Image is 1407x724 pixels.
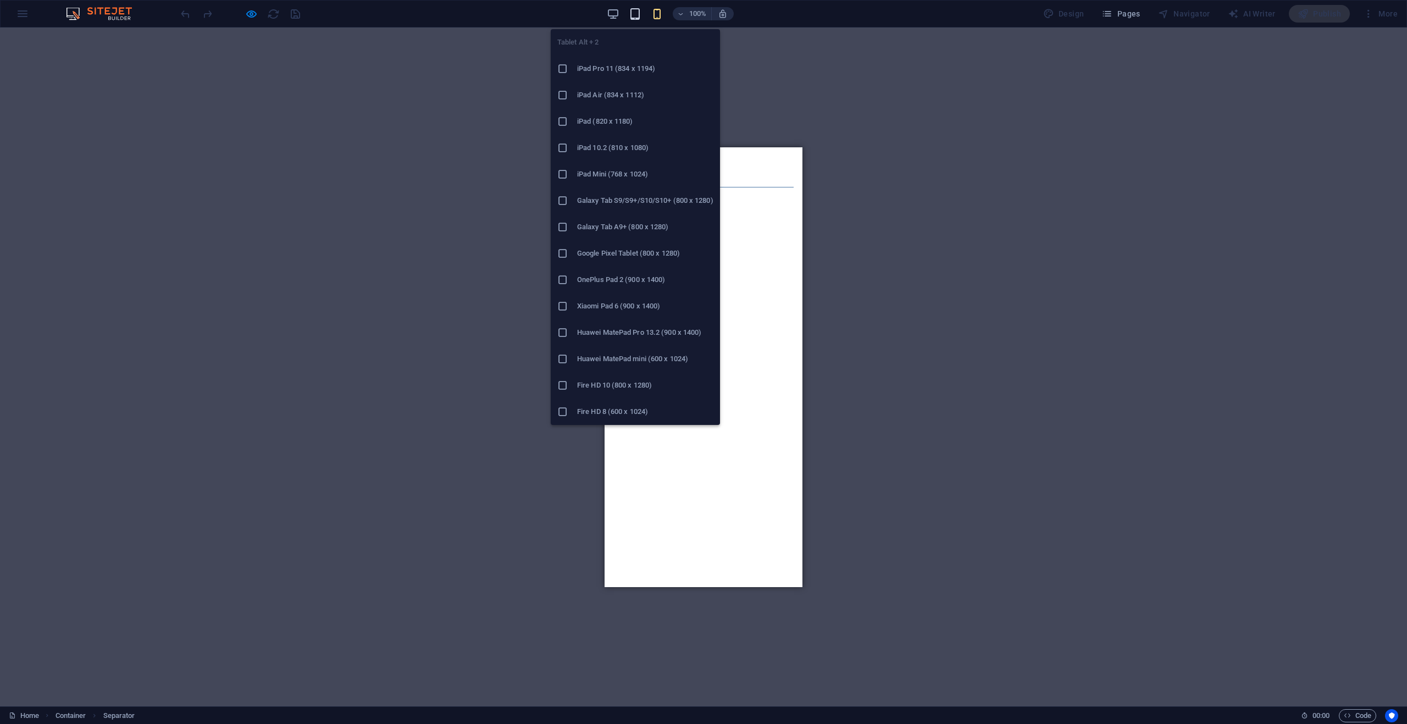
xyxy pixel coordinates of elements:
h6: iPad (820 x 1180) [577,115,713,128]
span: Click to select. Double-click to edit [103,709,135,722]
h6: Galaxy Tab S9/S9+/S10/S10+ (800 x 1280) [577,194,713,207]
img: Editor Logo [63,7,146,20]
h6: Fire HD 8 (600 x 1024) [577,405,713,418]
span: 00 00 [1312,709,1330,722]
span: Pages [1101,8,1140,19]
h6: iPad 10.2 (810 x 1080) [577,141,713,154]
span: Code [1344,709,1371,722]
h6: Google Pixel Tablet (800 x 1280) [577,247,713,260]
a: Click to cancel selection. Double-click to open Pages [9,709,39,722]
h6: Xiaomi Pad 6 (900 x 1400) [577,300,713,313]
h6: iPad Pro 11 (834 x 1194) [577,62,713,75]
button: 100% [673,7,712,20]
div: Design (Ctrl+Alt+Y) [1039,5,1089,23]
i: On resize automatically adjust zoom level to fit chosen device. [718,9,728,19]
h6: Session time [1301,709,1330,722]
h6: Huawei MatePad Pro 13.2 (900 x 1400) [577,326,713,339]
h6: OnePlus Pad 2 (900 x 1400) [577,273,713,286]
button: Code [1339,709,1376,722]
h6: iPad Mini (768 x 1024) [577,168,713,181]
h6: Huawei MatePad mini (600 x 1024) [577,352,713,366]
h6: iPad Air (834 x 1112) [577,89,713,102]
span: Click to select. Double-click to edit [56,709,86,722]
nav: breadcrumb [56,709,135,722]
h6: Fire HD 10 (800 x 1280) [577,379,713,392]
button: Pages [1097,5,1144,23]
span: : [1320,711,1322,720]
button: Usercentrics [1385,709,1398,722]
h6: 100% [689,7,707,20]
h6: Galaxy Tab A9+ (800 x 1280) [577,220,713,234]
